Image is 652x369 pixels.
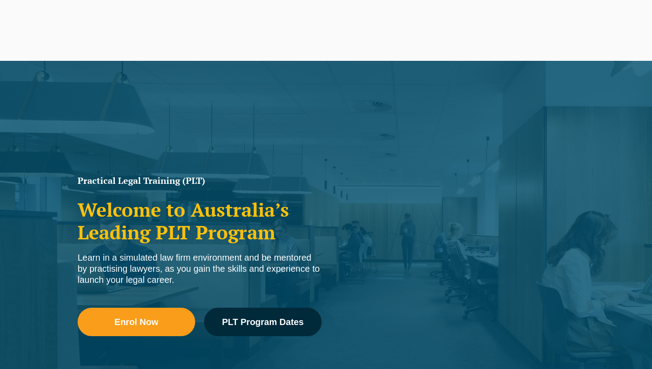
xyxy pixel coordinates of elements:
a: PLT Program Dates [204,308,322,336]
div: Learn in a simulated law firm environment and be mentored by practising lawyers, as you gain the ... [78,252,322,286]
a: Enrol Now [78,308,195,336]
span: PLT Program Dates [222,317,303,326]
h1: Practical Legal Training (PLT) [78,176,322,185]
h2: Welcome to Australia’s Leading PLT Program [78,198,322,243]
span: Enrol Now [114,317,158,326]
